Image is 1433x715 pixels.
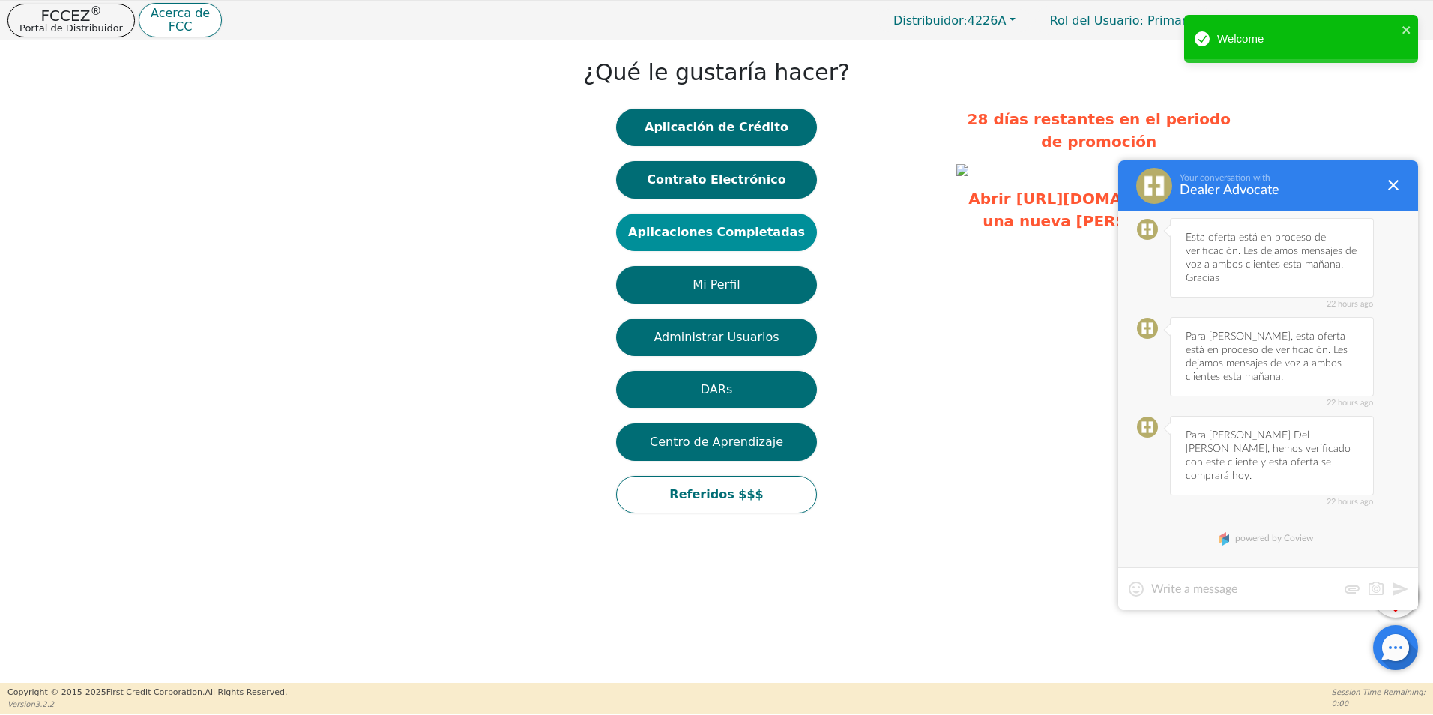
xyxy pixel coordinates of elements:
[1216,9,1426,32] button: 4226A:Millerlandy Cifuentes
[893,13,968,28] span: Distribuidor:
[1210,527,1327,549] a: powered by Coview
[1402,21,1412,38] button: close
[1170,317,1374,396] div: Para [PERSON_NAME], esta oferta está en proceso de verificación. Les dejamos mensajes de voz a am...
[1171,498,1373,507] span: 22 hours ago
[583,59,850,86] h1: ¿Qué le gustaría hacer?
[956,108,1241,153] p: 28 días restantes en el periodo de promoción
[616,214,817,251] button: Aplicaciones Completadas
[893,13,1006,28] span: 4226A
[7,699,287,710] p: Version 3.2.2
[7,4,135,37] button: FCCEZ®Portal de Distribuidor
[90,4,101,18] sup: ®
[616,109,817,146] button: Aplicación de Crédito
[151,7,210,19] p: Acerca de
[1035,6,1213,35] p: Primario
[1332,687,1426,698] p: Session Time Remaining:
[1171,300,1373,309] span: 22 hours ago
[1170,416,1374,495] div: Para [PERSON_NAME] Del [PERSON_NAME], hemos verificado con este cliente y esta oferta se comprará...
[1050,13,1144,28] span: Rol del Usuario :
[19,8,123,23] p: FCCEZ
[878,9,1031,32] button: Distribuidor:4226A
[616,476,817,513] button: Referidos $$$
[616,423,817,461] button: Centro de Aprendizaje
[1170,218,1374,298] div: Esta oferta está en proceso de verificación. Les dejamos mensajes de voz a ambos clientes esta ma...
[1035,6,1213,35] a: Rol del Usuario: Primario
[1217,31,1397,48] div: Welcome
[616,371,817,408] button: DARs
[19,23,123,33] p: Portal de Distribuidor
[1180,183,1376,198] div: Dealer Advocate
[616,266,817,304] button: Mi Perfil
[956,164,968,176] img: ea90e0b8-acce-416f-8f35-06f945d9cdd5
[139,3,222,38] button: Acerca deFCC
[616,319,817,356] button: Administrar Usuarios
[968,190,1229,230] a: Abrir [URL][DOMAIN_NAME] en una nueva [PERSON_NAME]
[151,21,210,33] p: FCC
[205,687,287,697] span: All Rights Reserved.
[616,161,817,199] button: Contrato Electrónico
[1171,399,1373,408] span: 22 hours ago
[1180,172,1376,183] div: Your conversation with
[7,687,287,699] p: Copyright © 2015- 2025 First Credit Corporation.
[1332,698,1426,709] p: 0:00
